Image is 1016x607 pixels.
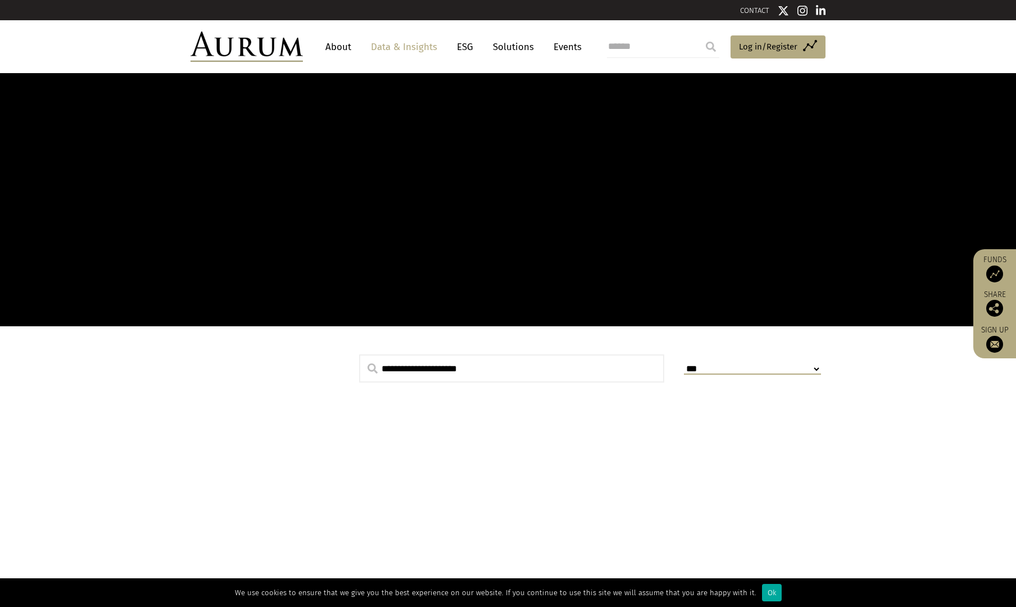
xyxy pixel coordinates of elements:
a: Sign up [979,325,1010,353]
img: Linkedin icon [816,5,826,16]
a: ESG [451,37,479,57]
a: Funds [979,255,1010,282]
img: Instagram icon [797,5,808,16]
span: Log in/Register [739,40,797,53]
img: Sign up to our newsletter [986,336,1003,353]
input: Submit [700,35,722,58]
div: Share [979,291,1010,317]
img: Aurum [190,32,303,62]
img: Share this post [986,300,1003,317]
a: Data & Insights [365,37,443,57]
a: Solutions [487,37,539,57]
a: CONTACT [740,6,769,15]
a: Log in/Register [731,35,825,59]
div: Ok [762,584,782,601]
img: Twitter icon [778,5,789,16]
a: About [320,37,357,57]
img: search.svg [368,363,378,374]
img: Access Funds [986,266,1003,282]
a: Events [548,37,582,57]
